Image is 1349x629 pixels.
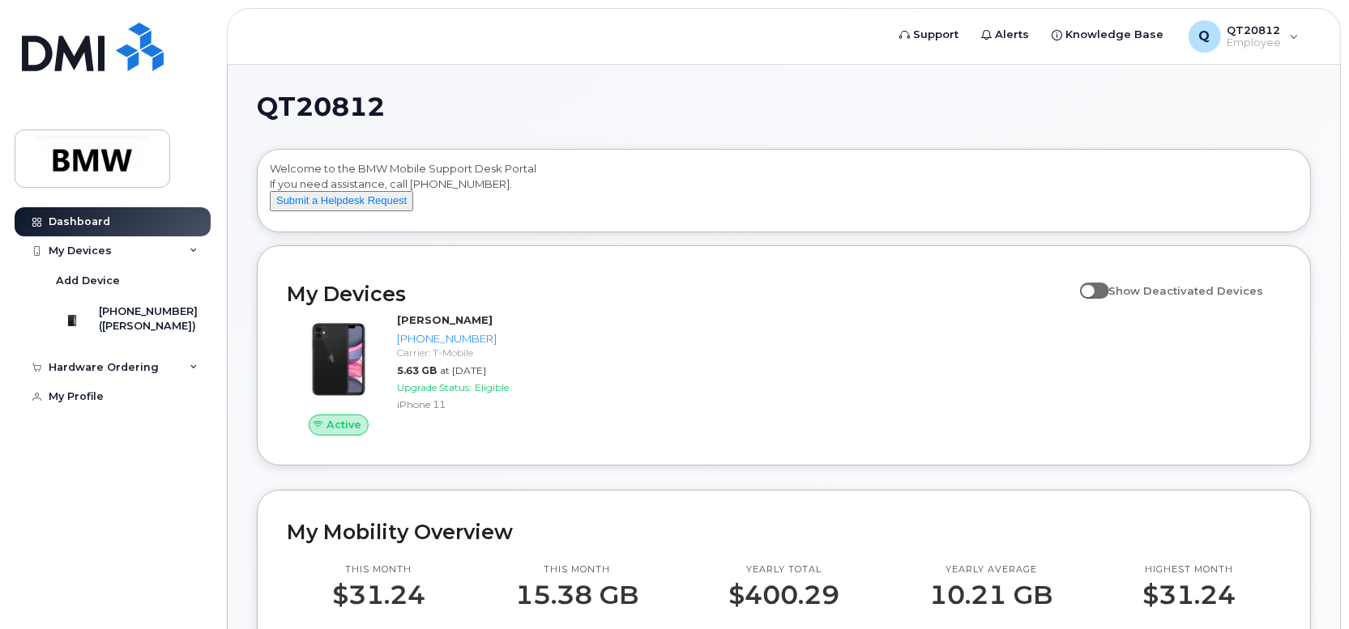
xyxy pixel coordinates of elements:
[332,563,425,576] p: This month
[257,95,385,119] span: QT20812
[440,364,486,376] span: at [DATE]
[1142,580,1236,610] p: $31.24
[1142,563,1236,576] p: Highest month
[397,364,437,376] span: 5.63 GB
[332,580,425,610] p: $31.24
[475,381,509,393] span: Eligible
[397,331,514,346] div: [PHONE_NUMBER]
[287,282,1072,306] h2: My Devices
[929,563,1052,576] p: Yearly average
[397,346,514,359] div: Carrier: T-Mobile
[287,312,521,436] a: Active[PERSON_NAME][PHONE_NUMBER]Carrier: T-Mobile5.63 GBat [DATE]Upgrade Status:EligibleiPhone 11
[270,193,413,206] a: Submit a Helpdesk Request
[515,580,638,610] p: 15.38 GB
[287,520,1281,544] h2: My Mobility Overview
[270,161,1298,226] div: Welcome to the BMW Mobile Support Desk Portal If you need assistance, call [PHONE_NUMBER].
[515,563,638,576] p: This month
[1109,284,1264,297] span: Show Deactivated Devices
[397,313,493,326] strong: [PERSON_NAME]
[929,580,1052,610] p: 10.21 GB
[300,321,378,398] img: iPhone_11.jpg
[728,580,839,610] p: $400.29
[1279,559,1337,617] iframe: Messenger Launcher
[1080,275,1093,288] input: Show Deactivated Devices
[728,563,839,576] p: Yearly total
[397,381,472,393] span: Upgrade Status:
[270,191,413,211] button: Submit a Helpdesk Request
[327,417,361,432] span: Active
[397,397,514,411] div: iPhone 11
